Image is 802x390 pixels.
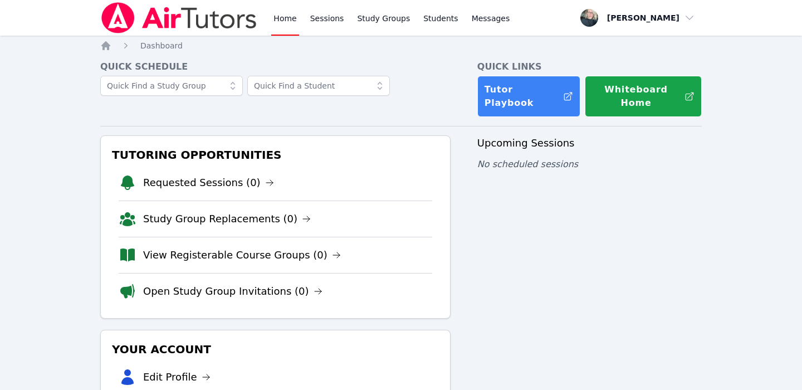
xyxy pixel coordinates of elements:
a: Tutor Playbook [477,76,580,117]
nav: Breadcrumb [100,40,702,51]
a: Study Group Replacements (0) [143,211,311,227]
a: Dashboard [140,40,183,51]
a: Open Study Group Invitations (0) [143,284,322,299]
span: No scheduled sessions [477,159,578,169]
input: Quick Find a Student [247,76,390,96]
input: Quick Find a Study Group [100,76,243,96]
button: Whiteboard Home [585,76,702,117]
h4: Quick Schedule [100,60,451,74]
img: Air Tutors [100,2,258,33]
a: Edit Profile [143,369,211,385]
a: Requested Sessions (0) [143,175,274,191]
h4: Quick Links [477,60,702,74]
span: Messages [472,13,510,24]
h3: Tutoring Opportunities [110,145,441,165]
span: Dashboard [140,41,183,50]
a: View Registerable Course Groups (0) [143,247,341,263]
h3: Upcoming Sessions [477,135,702,151]
h3: Your Account [110,339,441,359]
